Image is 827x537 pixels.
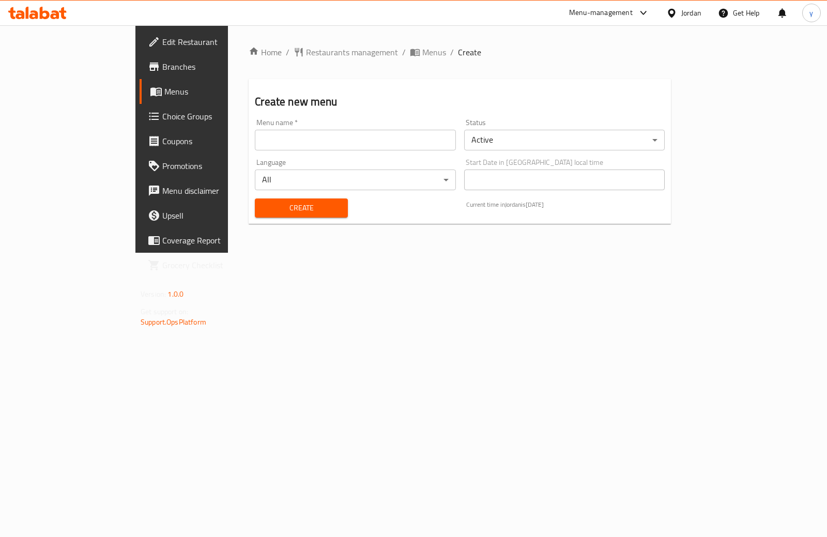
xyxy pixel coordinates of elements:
a: Choice Groups [140,104,273,129]
a: Menu disclaimer [140,178,273,203]
a: Coverage Report [140,228,273,253]
h2: Create new menu [255,94,665,110]
div: All [255,170,455,190]
button: Create [255,198,348,218]
a: Restaurants management [294,46,398,58]
a: Promotions [140,154,273,178]
div: Menu-management [569,7,633,19]
input: Please enter Menu name [255,130,455,150]
li: / [286,46,289,58]
a: Branches [140,54,273,79]
span: Version: [141,287,166,301]
span: Edit Restaurant [162,36,265,48]
span: Upsell [162,209,265,222]
span: Promotions [162,160,265,172]
a: Coupons [140,129,273,154]
a: Grocery Checklist [140,253,273,278]
span: Menus [164,85,265,98]
span: Grocery Checklist [162,259,265,271]
span: Coupons [162,135,265,147]
nav: breadcrumb [249,46,671,58]
a: Menus [410,46,446,58]
span: Choice Groups [162,110,265,122]
li: / [402,46,406,58]
span: Get support on: [141,305,188,318]
span: Menus [422,46,446,58]
p: Current time in Jordan is [DATE] [466,200,665,209]
a: Upsell [140,203,273,228]
span: Restaurants management [306,46,398,58]
span: Branches [162,60,265,73]
span: Coverage Report [162,234,265,247]
span: Create [263,202,340,214]
span: 1.0.0 [167,287,183,301]
a: Support.OpsPlatform [141,315,206,329]
li: / [450,46,454,58]
span: Menu disclaimer [162,185,265,197]
span: Create [458,46,481,58]
div: Jordan [681,7,701,19]
span: y [809,7,813,19]
a: Edit Restaurant [140,29,273,54]
a: Menus [140,79,273,104]
div: Active [464,130,665,150]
